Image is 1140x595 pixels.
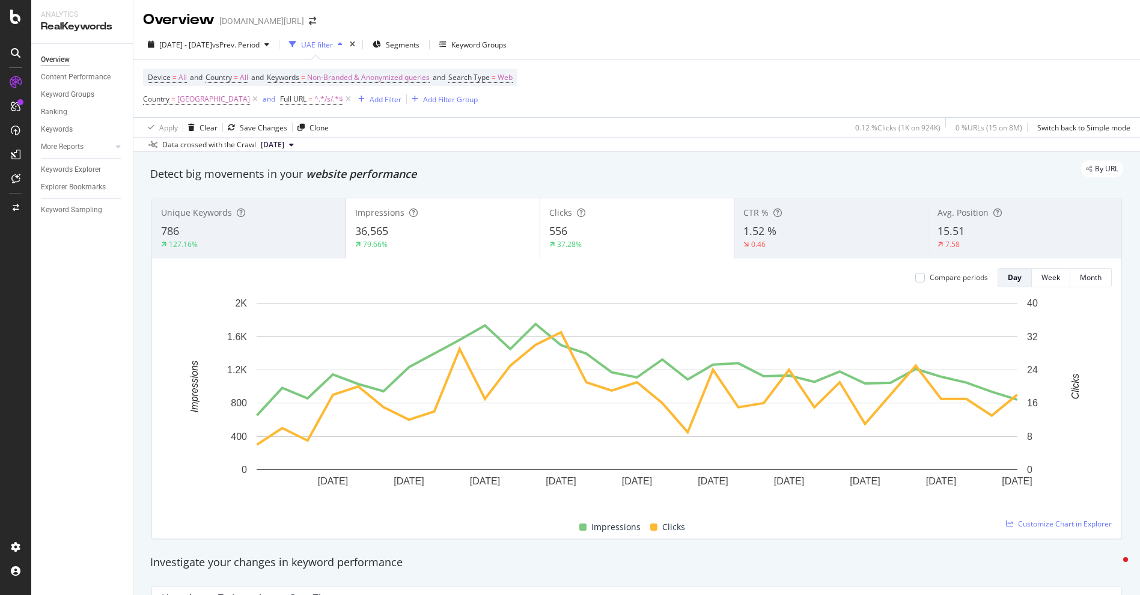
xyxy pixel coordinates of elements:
[41,53,124,66] a: Overview
[433,72,445,82] span: and
[662,520,685,534] span: Clicks
[242,465,247,475] text: 0
[41,106,67,118] div: Ranking
[743,224,776,238] span: 1.52 %
[308,94,312,104] span: =
[240,69,248,86] span: All
[212,40,260,50] span: vs Prev. Period
[353,92,401,106] button: Add Filter
[998,268,1032,287] button: Day
[41,181,124,194] a: Explorer Bookmarks
[172,72,177,82] span: =
[1027,398,1038,408] text: 16
[41,204,124,216] a: Keyword Sampling
[261,139,284,150] span: 2025 Aug. 26th
[1027,331,1038,341] text: 32
[41,20,123,34] div: RealKeywords
[945,239,960,249] div: 7.58
[470,476,500,486] text: [DATE]
[41,53,70,66] div: Overview
[751,239,766,249] div: 0.46
[41,106,124,118] a: Ranking
[1070,268,1112,287] button: Month
[1099,554,1128,583] iframe: Intercom live chat
[557,239,582,249] div: 37.28%
[1002,476,1032,486] text: [DATE]
[850,476,880,486] text: [DATE]
[698,476,728,486] text: [DATE]
[41,204,102,216] div: Keyword Sampling
[183,118,218,137] button: Clear
[451,40,507,50] div: Keyword Groups
[309,17,316,25] div: arrow-right-arrow-left
[1008,272,1022,282] div: Day
[591,520,641,534] span: Impressions
[178,69,187,86] span: All
[926,476,956,486] text: [DATE]
[309,123,329,133] div: Clone
[240,123,287,133] div: Save Changes
[549,207,572,218] span: Clicks
[41,123,124,136] a: Keywords
[937,207,989,218] span: Avg. Position
[301,72,305,82] span: =
[1018,519,1112,529] span: Customize Chart in Explorer
[1027,365,1038,375] text: 24
[41,181,106,194] div: Explorer Bookmarks
[370,94,401,105] div: Add Filter
[307,69,430,86] span: Non-Branded & Anonymized queries
[622,476,652,486] text: [DATE]
[143,10,215,30] div: Overview
[159,123,178,133] div: Apply
[301,40,333,50] div: UAE filter
[1037,123,1130,133] div: Switch back to Simple mode
[251,72,264,82] span: and
[177,91,250,108] span: [GEOGRAPHIC_DATA]
[284,35,347,54] button: UAE filter
[743,207,769,218] span: CTR %
[162,297,1113,506] svg: A chart.
[448,72,490,82] span: Search Type
[423,94,478,105] div: Add Filter Group
[855,123,940,133] div: 0.12 % Clicks ( 1K on 924K )
[41,10,123,20] div: Analytics
[190,72,203,82] span: and
[41,163,124,176] a: Keywords Explorer
[498,69,513,86] span: Web
[368,35,424,54] button: Segments
[227,331,247,341] text: 1.6K
[143,118,178,137] button: Apply
[355,207,404,218] span: Impressions
[148,72,171,82] span: Device
[41,141,84,153] div: More Reports
[549,224,567,238] span: 556
[267,72,299,82] span: Keywords
[318,476,348,486] text: [DATE]
[161,224,179,238] span: 786
[1006,519,1112,529] a: Customize Chart in Explorer
[1027,432,1032,442] text: 8
[161,207,232,218] span: Unique Keywords
[1070,374,1081,400] text: Clicks
[41,141,112,153] a: More Reports
[263,94,275,104] div: and
[546,476,576,486] text: [DATE]
[1081,160,1123,177] div: legacy label
[492,72,496,82] span: =
[223,118,287,137] button: Save Changes
[263,93,275,105] button: and
[394,476,424,486] text: [DATE]
[189,361,200,412] text: Impressions
[1032,118,1130,137] button: Switch back to Simple mode
[41,71,111,84] div: Content Performance
[355,224,388,238] span: 36,565
[162,139,256,150] div: Data crossed with the Crawl
[434,35,511,54] button: Keyword Groups
[930,272,988,282] div: Compare periods
[234,72,238,82] span: =
[256,138,299,152] button: [DATE]
[41,163,101,176] div: Keywords Explorer
[386,40,419,50] span: Segments
[231,432,247,442] text: 400
[1095,165,1118,172] span: By URL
